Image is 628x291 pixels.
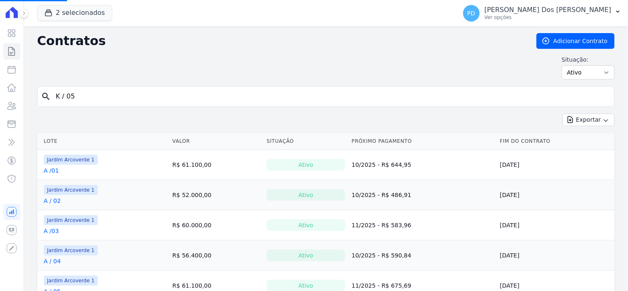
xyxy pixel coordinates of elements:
[44,276,98,286] span: Jardim Arcoverde 1
[352,282,411,289] a: 11/2025 - R$ 675,69
[169,150,264,180] td: R$ 61.100,00
[349,133,497,150] th: Próximo Pagamento
[497,150,615,180] td: [DATE]
[41,91,51,101] i: search
[169,180,264,210] td: R$ 52.000,00
[485,6,611,14] p: [PERSON_NAME] Dos [PERSON_NAME]
[44,185,98,195] span: Jardim Arcoverde 1
[37,133,169,150] th: Lote
[44,245,98,255] span: Jardim Arcoverde 1
[169,133,264,150] th: Valor
[267,159,345,171] div: Ativo
[37,5,112,21] button: 2 selecionados
[467,10,475,16] span: PD
[169,240,264,271] td: R$ 56.400,00
[44,215,98,225] span: Jardim Arcoverde 1
[44,257,61,265] a: A / 04
[267,250,345,261] div: Ativo
[563,113,615,126] button: Exportar
[44,155,98,165] span: Jardim Arcoverde 1
[537,33,615,49] a: Adicionar Contrato
[44,166,59,175] a: A /01
[44,197,61,205] a: A / 02
[352,161,411,168] a: 10/2025 - R$ 644,95
[267,219,345,231] div: Ativo
[263,133,348,150] th: Situação
[51,88,611,105] input: Buscar por nome do lote
[169,210,264,240] td: R$ 60.000,00
[352,252,411,259] a: 10/2025 - R$ 590,84
[497,180,615,210] td: [DATE]
[457,2,628,25] button: PD [PERSON_NAME] Dos [PERSON_NAME] Ver opções
[352,222,411,228] a: 11/2025 - R$ 583,96
[562,55,615,64] label: Situação:
[37,34,523,48] h2: Contratos
[497,240,615,271] td: [DATE]
[352,192,411,198] a: 10/2025 - R$ 486,91
[44,227,59,235] a: A /03
[497,210,615,240] td: [DATE]
[485,14,611,21] p: Ver opções
[497,133,615,150] th: Fim do Contrato
[267,189,345,201] div: Ativo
